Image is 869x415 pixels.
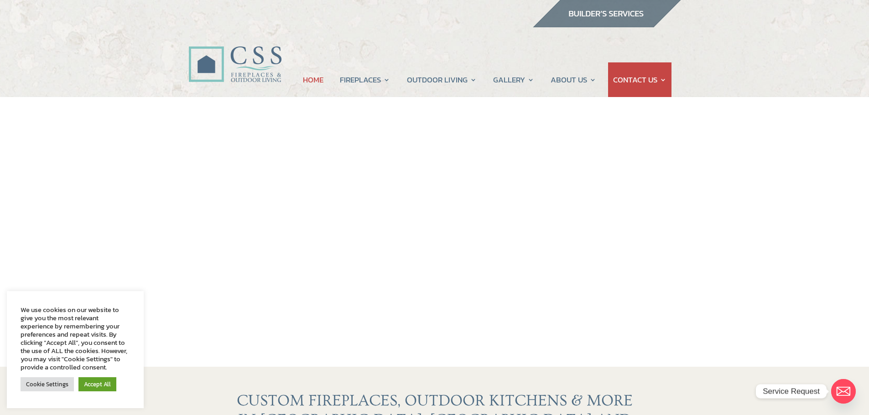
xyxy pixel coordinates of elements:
a: CONTACT US [613,62,666,97]
a: ABOUT US [551,62,596,97]
div: We use cookies on our website to give you the most relevant experience by remembering your prefer... [21,306,130,371]
a: Cookie Settings [21,377,74,391]
a: OUTDOOR LIVING [407,62,477,97]
a: Accept All [78,377,116,391]
a: Email [831,379,856,404]
img: CSS Fireplaces & Outdoor Living (Formerly Construction Solutions & Supply)- Jacksonville Ormond B... [188,21,281,87]
a: builder services construction supply [532,19,681,31]
a: GALLERY [493,62,534,97]
a: FIREPLACES [340,62,390,97]
a: HOME [303,62,323,97]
